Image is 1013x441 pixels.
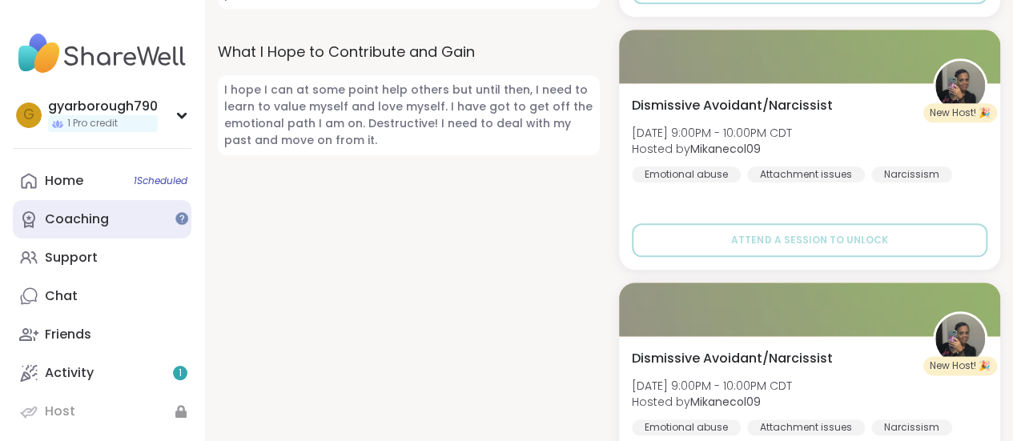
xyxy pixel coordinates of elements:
[13,392,191,431] a: Host
[632,419,741,435] div: Emotional abuse
[632,378,792,394] span: [DATE] 9:00PM - 10:00PM CDT
[175,212,188,225] iframe: Spotlight
[48,98,158,115] div: gyarborough790
[23,105,34,126] span: g
[45,210,109,228] div: Coaching
[179,367,182,380] span: 1
[45,287,78,305] div: Chat
[632,125,792,141] span: [DATE] 9:00PM - 10:00PM CDT
[67,117,118,130] span: 1 Pro credit
[690,141,761,157] b: Mikanecol09
[218,41,600,62] label: What I Hope to Contribute and Gain
[45,172,83,190] div: Home
[747,166,865,182] div: Attachment issues
[935,61,985,110] img: Mikanecol09
[45,249,98,267] div: Support
[13,277,191,315] a: Chat
[923,103,997,122] div: New Host! 🎉
[923,356,997,375] div: New Host! 🎉
[871,166,952,182] div: Narcissism
[690,394,761,410] b: Mikanecol09
[632,96,833,115] span: Dismissive Avoidant/Narcissist
[632,349,833,368] span: Dismissive Avoidant/Narcissist
[45,403,75,420] div: Host
[13,26,191,82] img: ShareWell Nav Logo
[13,354,191,392] a: Activity1
[632,394,792,410] span: Hosted by
[871,419,952,435] div: Narcissism
[13,162,191,200] a: Home1Scheduled
[632,166,741,182] div: Emotional abuse
[134,174,187,187] span: 1 Scheduled
[45,364,94,382] div: Activity
[632,141,792,157] span: Hosted by
[935,314,985,363] img: Mikanecol09
[13,200,191,239] a: Coaching
[13,239,191,277] a: Support
[45,326,91,343] div: Friends
[747,419,865,435] div: Attachment issues
[218,75,600,155] span: I hope I can at some point help others but until then, I need to learn to value myself and love m...
[731,233,887,247] span: Attend a session to unlock
[13,315,191,354] a: Friends
[632,223,988,257] button: Attend a session to unlock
